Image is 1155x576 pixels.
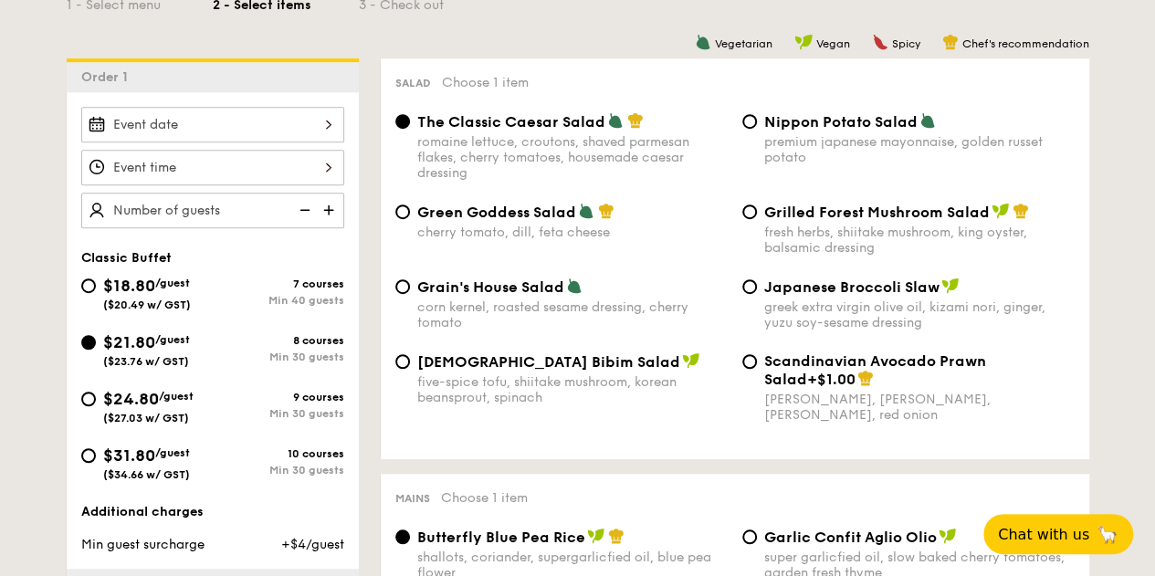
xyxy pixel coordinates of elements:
input: Grilled Forest Mushroom Saladfresh herbs, shiitake mushroom, king oyster, balsamic dressing [742,204,757,219]
input: Green Goddess Saladcherry tomato, dill, feta cheese [395,204,410,219]
div: Min 40 guests [213,294,344,307]
div: 9 courses [213,391,344,403]
div: [PERSON_NAME], [PERSON_NAME], [PERSON_NAME], red onion [764,392,1075,423]
input: Event date [81,107,344,142]
img: icon-reduce.1d2dbef1.svg [289,193,317,227]
input: Nippon Potato Saladpremium japanese mayonnaise, golden russet potato [742,114,757,129]
div: corn kernel, roasted sesame dressing, cherry tomato [417,299,728,330]
img: icon-chef-hat.a58ddaea.svg [627,112,644,129]
input: Event time [81,150,344,185]
span: 🦙 [1097,524,1118,545]
span: Scandinavian Avocado Prawn Salad [764,352,986,388]
span: +$1.00 [807,371,856,388]
span: Spicy [892,37,920,50]
div: romaine lettuce, croutons, shaved parmesan flakes, cherry tomatoes, housemade caesar dressing [417,134,728,181]
img: icon-chef-hat.a58ddaea.svg [942,34,959,50]
img: icon-add.58712e84.svg [317,193,344,227]
input: Grain's House Saladcorn kernel, roasted sesame dressing, cherry tomato [395,279,410,294]
input: $24.80/guest($27.03 w/ GST)9 coursesMin 30 guests [81,392,96,406]
span: Chef's recommendation [962,37,1089,50]
span: Min guest surcharge [81,537,205,552]
span: /guest [155,277,190,289]
span: Japanese Broccoli Slaw [764,278,940,296]
span: /guest [159,390,194,403]
img: icon-chef-hat.a58ddaea.svg [1013,203,1029,219]
div: 7 courses [213,278,344,290]
div: greek extra virgin olive oil, kizami nori, ginger, yuzu soy-sesame dressing [764,299,1075,330]
span: The Classic Caesar Salad [417,113,605,131]
span: /guest [155,333,190,346]
img: icon-vegetarian.fe4039eb.svg [578,203,594,219]
img: icon-vegan.f8ff3823.svg [992,203,1010,219]
span: ($23.76 w/ GST) [103,355,189,368]
input: [DEMOGRAPHIC_DATA] Bibim Saladfive-spice tofu, shiitake mushroom, korean beansprout, spinach [395,354,410,369]
div: Min 30 guests [213,407,344,420]
span: ($27.03 w/ GST) [103,412,189,424]
span: Green Goddess Salad [417,204,576,221]
span: Vegan [816,37,850,50]
div: 10 courses [213,447,344,460]
div: Min 30 guests [213,351,344,363]
img: icon-vegetarian.fe4039eb.svg [566,278,583,294]
span: ($20.49 w/ GST) [103,298,191,311]
span: Garlic Confit Aglio Olio [764,529,937,546]
input: Number of guests [81,193,344,228]
div: Additional charges [81,503,344,521]
span: $18.80 [103,276,155,296]
div: five-spice tofu, shiitake mushroom, korean beansprout, spinach [417,374,728,405]
input: $21.80/guest($23.76 w/ GST)8 coursesMin 30 guests [81,335,96,350]
img: icon-chef-hat.a58ddaea.svg [608,528,625,544]
input: $31.80/guest($34.66 w/ GST)10 coursesMin 30 guests [81,448,96,463]
input: Japanese Broccoli Slawgreek extra virgin olive oil, kizami nori, ginger, yuzu soy-sesame dressing [742,279,757,294]
img: icon-vegan.f8ff3823.svg [939,528,957,544]
img: icon-vegetarian.fe4039eb.svg [695,34,711,50]
img: icon-vegan.f8ff3823.svg [682,352,700,369]
img: icon-vegetarian.fe4039eb.svg [919,112,936,129]
input: Garlic Confit Aglio Oliosuper garlicfied oil, slow baked cherry tomatoes, garden fresh thyme [742,529,757,544]
input: The Classic Caesar Saladromaine lettuce, croutons, shaved parmesan flakes, cherry tomatoes, house... [395,114,410,129]
span: Butterfly Blue Pea Rice [417,529,585,546]
button: Chat with us🦙 [983,514,1133,554]
span: Chat with us [998,526,1089,543]
span: Vegetarian [715,37,772,50]
img: icon-vegetarian.fe4039eb.svg [607,112,624,129]
img: icon-vegan.f8ff3823.svg [587,528,605,544]
img: icon-chef-hat.a58ddaea.svg [598,203,614,219]
img: icon-vegan.f8ff3823.svg [794,34,813,50]
div: cherry tomato, dill, feta cheese [417,225,728,240]
span: +$4/guest [280,537,343,552]
span: $21.80 [103,332,155,352]
span: [DEMOGRAPHIC_DATA] Bibim Salad [417,353,680,371]
img: icon-chef-hat.a58ddaea.svg [857,370,874,386]
span: Grain's House Salad [417,278,564,296]
span: /guest [155,446,190,459]
span: Mains [395,492,430,505]
span: Nippon Potato Salad [764,113,918,131]
div: fresh herbs, shiitake mushroom, king oyster, balsamic dressing [764,225,1075,256]
span: ($34.66 w/ GST) [103,468,190,481]
span: Grilled Forest Mushroom Salad [764,204,990,221]
input: Scandinavian Avocado Prawn Salad+$1.00[PERSON_NAME], [PERSON_NAME], [PERSON_NAME], red onion [742,354,757,369]
span: Choose 1 item [442,75,529,90]
span: Classic Buffet [81,250,172,266]
span: $31.80 [103,445,155,466]
input: Butterfly Blue Pea Riceshallots, coriander, supergarlicfied oil, blue pea flower [395,529,410,544]
div: Min 30 guests [213,464,344,477]
span: Salad [395,77,431,89]
img: icon-spicy.37a8142b.svg [872,34,888,50]
span: Choose 1 item [441,490,528,506]
div: 8 courses [213,334,344,347]
div: premium japanese mayonnaise, golden russet potato [764,134,1075,165]
img: icon-vegan.f8ff3823.svg [941,278,960,294]
span: $24.80 [103,389,159,409]
input: $18.80/guest($20.49 w/ GST)7 coursesMin 40 guests [81,278,96,293]
span: Order 1 [81,69,135,85]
